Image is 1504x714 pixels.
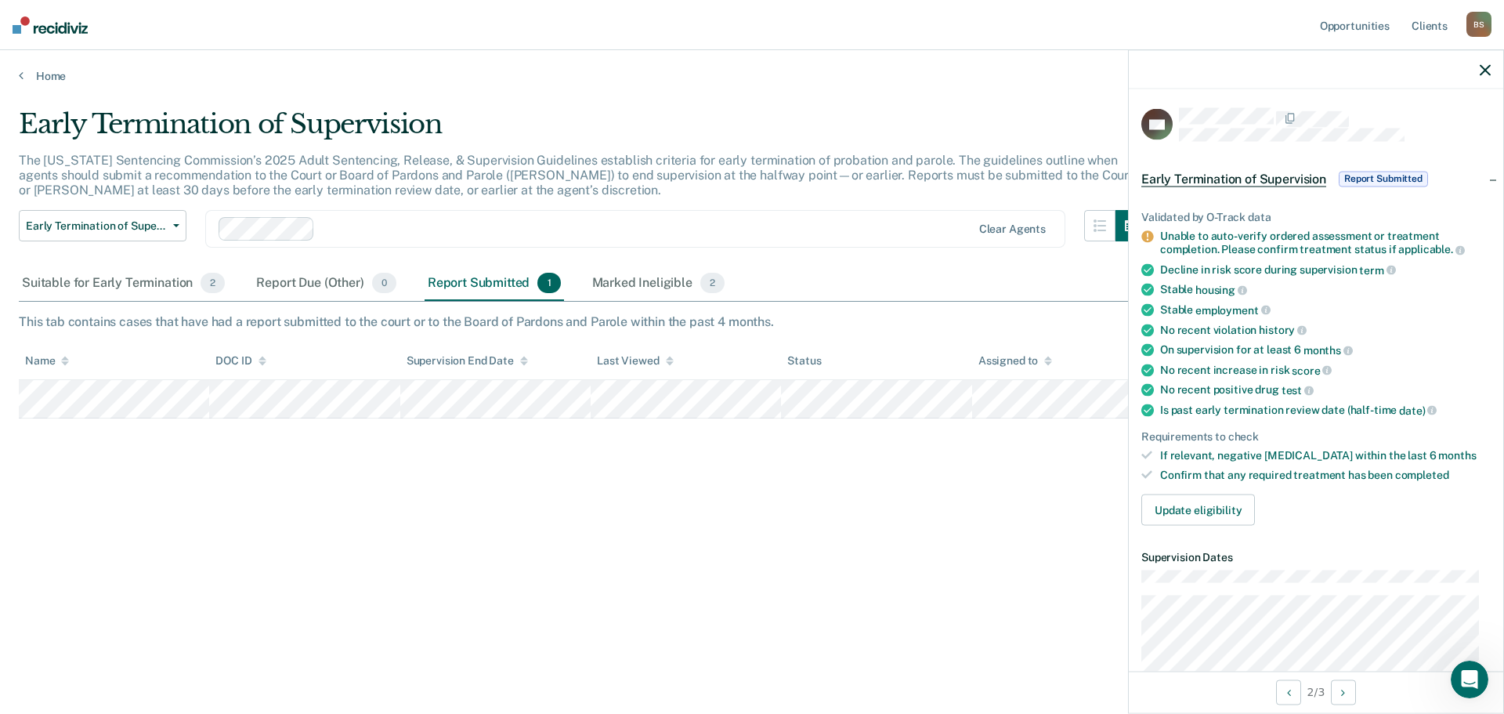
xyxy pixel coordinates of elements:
[215,354,266,368] div: DOC ID
[1160,449,1491,462] div: If relevant, negative [MEDICAL_DATA] within the last 6
[1195,284,1247,296] span: housing
[1160,469,1491,482] div: Confirm that any required treatment has been
[1141,429,1491,443] div: Requirements to check
[787,354,821,368] div: Status
[1438,449,1476,462] span: months
[1399,404,1437,416] span: date)
[537,273,560,293] span: 1
[19,153,1133,198] p: The [US_STATE] Sentencing Commission’s 2025 Adult Sentencing, Release, & Supervision Guidelines e...
[19,108,1147,153] div: Early Termination of Supervision
[1160,383,1491,397] div: No recent positive drug
[1195,303,1270,316] span: employment
[1129,154,1503,204] div: Early Termination of SupervisionReport Submitted
[25,354,69,368] div: Name
[1160,303,1491,317] div: Stable
[1303,343,1353,356] span: months
[1141,171,1326,187] span: Early Termination of Supervision
[1395,469,1449,481] span: completed
[26,219,167,233] span: Early Termination of Supervision
[1451,661,1488,698] iframe: Intercom live chat
[1359,263,1395,276] span: term
[1160,403,1491,417] div: Is past early termination review date (half-time
[19,266,228,301] div: Suitable for Early Termination
[372,273,396,293] span: 0
[1292,364,1332,376] span: score
[1141,550,1491,564] dt: Supervision Dates
[1141,494,1255,525] button: Update eligibility
[979,223,1046,236] div: Clear agents
[1160,263,1491,277] div: Decline in risk score during supervision
[253,266,399,301] div: Report Due (Other)
[201,273,225,293] span: 2
[1331,680,1356,705] button: Next Opportunity
[407,354,528,368] div: Supervision End Date
[425,266,564,301] div: Report Submitted
[597,354,673,368] div: Last Viewed
[1276,680,1301,705] button: Previous Opportunity
[13,16,88,34] img: Recidiviz
[1160,363,1491,377] div: No recent increase in risk
[589,266,728,301] div: Marked Ineligible
[19,69,1485,83] a: Home
[700,273,725,293] span: 2
[1466,12,1491,37] div: B S
[1339,171,1428,187] span: Report Submitted
[1282,384,1314,397] span: test
[1259,324,1307,336] span: history
[1129,671,1503,712] div: 2 / 3
[1160,323,1491,337] div: No recent violation
[1160,283,1491,297] div: Stable
[19,314,1485,329] div: This tab contains cases that have had a report submitted to the court or to the Board of Pardons ...
[1160,343,1491,357] div: On supervision for at least 6
[1160,230,1491,256] div: Unable to auto-verify ordered assessment or treatment completion. Please confirm treatment status...
[978,354,1052,368] div: Assigned to
[1141,210,1491,223] div: Validated by O-Track data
